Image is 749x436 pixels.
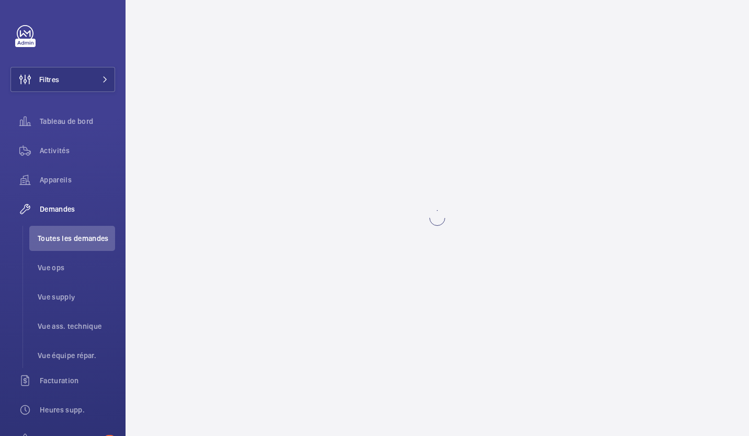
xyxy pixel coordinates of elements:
span: Vue ops [38,262,115,273]
span: Vue équipe répar. [38,350,115,361]
span: Tableau de bord [40,116,115,127]
span: Demandes [40,204,115,214]
button: Filtres [10,67,115,92]
span: Vue supply [38,292,115,302]
span: Activités [40,145,115,156]
span: Appareils [40,175,115,185]
span: Facturation [40,375,115,386]
span: Heures supp. [40,405,115,415]
span: Vue ass. technique [38,321,115,331]
span: Filtres [39,74,59,85]
span: Toutes les demandes [38,233,115,244]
